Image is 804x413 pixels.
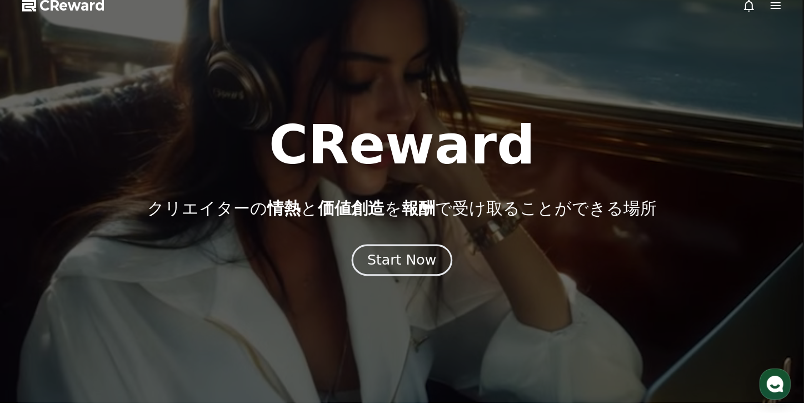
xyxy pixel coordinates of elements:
[402,198,435,218] span: 報酬
[354,256,450,267] a: Start Now
[3,321,73,349] a: Home
[352,244,452,276] button: Start Now
[267,198,301,218] span: 情熱
[318,198,384,218] span: 価値創造
[147,198,657,218] p: クリエイターの と を で受け取ることができる場所
[73,321,143,349] a: Messages
[367,251,436,270] div: Start Now
[92,338,125,347] span: Messages
[164,337,192,346] span: Settings
[28,337,48,346] span: Home
[269,118,535,172] h1: CReward
[143,321,213,349] a: Settings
